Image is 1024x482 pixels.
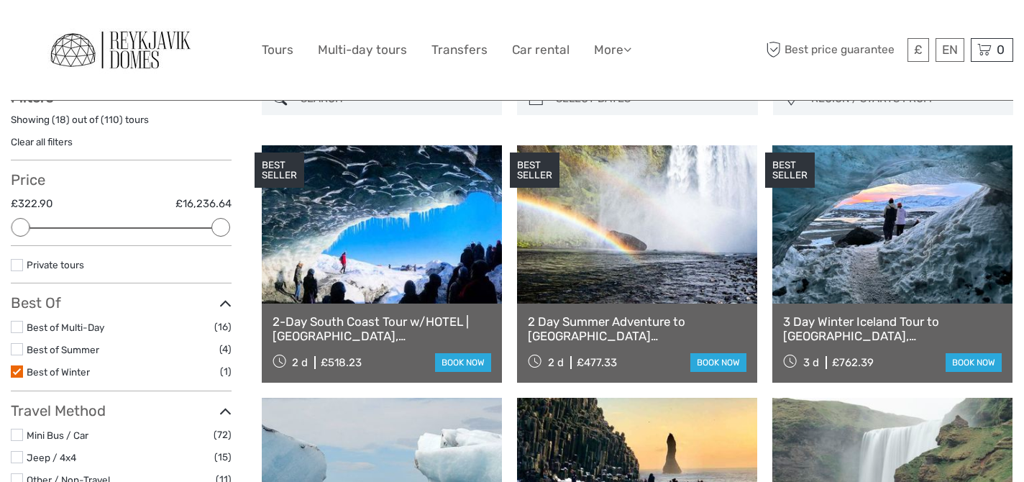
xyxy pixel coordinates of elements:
[27,452,76,463] a: Jeep / 4x4
[11,294,232,312] h3: Best Of
[220,363,232,380] span: (1)
[27,429,88,441] a: Mini Bus / Car
[255,153,304,188] div: BEST SELLER
[512,40,570,60] a: Car rental
[262,40,293,60] a: Tours
[219,341,232,358] span: (4)
[27,322,104,333] a: Best of Multi-Day
[104,113,119,127] label: 110
[431,40,488,60] a: Transfers
[55,113,66,127] label: 18
[214,449,232,465] span: (15)
[577,356,617,369] div: £477.33
[783,314,1002,344] a: 3 Day Winter Iceland Tour to [GEOGRAPHIC_DATA], [GEOGRAPHIC_DATA], [GEOGRAPHIC_DATA] and [GEOGRAP...
[27,259,84,270] a: Private tours
[11,196,52,212] label: £322.90
[690,353,746,372] a: book now
[27,366,90,378] a: Best of Winter
[548,356,564,369] span: 2 d
[832,356,874,369] div: £762.39
[914,42,923,57] span: £
[594,40,631,60] a: More
[763,38,905,62] span: Best price guarantee
[214,319,232,335] span: (16)
[11,136,73,147] a: Clear all filters
[528,314,746,344] a: 2 Day Summer Adventure to [GEOGRAPHIC_DATA] [GEOGRAPHIC_DATA], Glacier Hiking, [GEOGRAPHIC_DATA],...
[435,353,491,372] a: book now
[946,353,1002,372] a: book now
[214,427,232,443] span: (72)
[11,88,53,106] strong: Filters
[165,22,183,40] button: Open LiveChat chat widget
[11,171,232,188] h3: Price
[936,38,964,62] div: EN
[321,356,362,369] div: £518.23
[765,153,815,188] div: BEST SELLER
[27,344,99,355] a: Best of Summer
[20,25,163,37] p: We're away right now. Please check back later!
[175,196,232,212] label: £16,236.64
[292,356,308,369] span: 2 d
[11,402,232,419] h3: Travel Method
[803,356,819,369] span: 3 d
[42,22,200,78] img: General Info:
[273,314,491,344] a: 2-Day South Coast Tour w/HOTEL | [GEOGRAPHIC_DATA], [GEOGRAPHIC_DATA], [GEOGRAPHIC_DATA] & Waterf...
[510,153,559,188] div: BEST SELLER
[318,40,407,60] a: Multi-day tours
[995,42,1007,57] span: 0
[11,113,232,135] div: Showing ( ) out of ( ) tours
